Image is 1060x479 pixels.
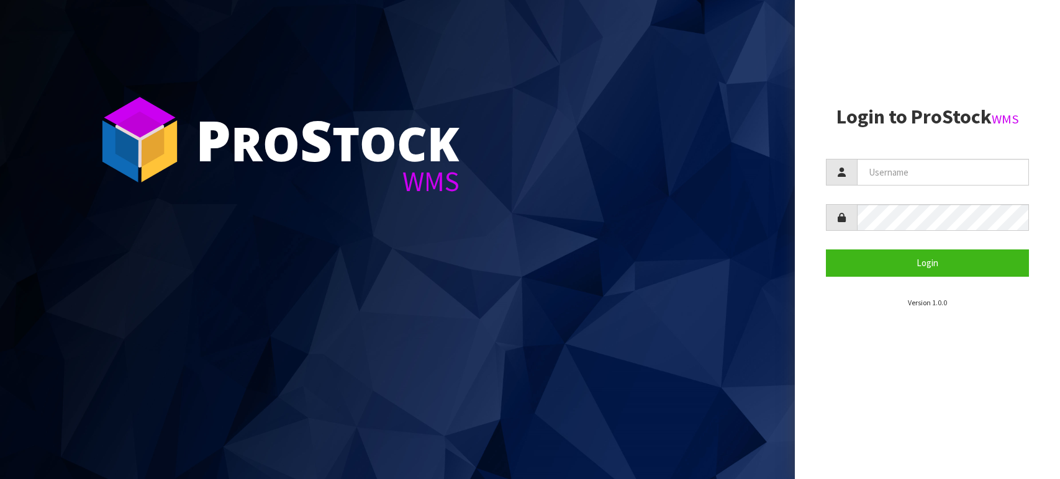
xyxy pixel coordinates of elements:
small: Version 1.0.0 [908,298,947,307]
span: S [300,102,332,177]
h2: Login to ProStock [826,106,1029,128]
div: WMS [196,168,460,195]
div: ro tock [196,112,460,168]
button: Login [826,249,1029,276]
small: WMS [992,111,1019,127]
input: Username [857,159,1029,186]
img: ProStock Cube [93,93,186,186]
span: P [196,102,231,177]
